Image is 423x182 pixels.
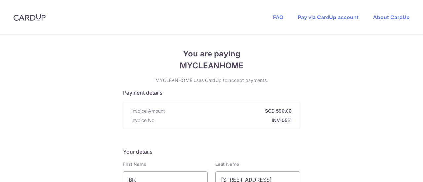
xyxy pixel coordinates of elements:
strong: INV-0551 [157,117,292,124]
span: Invoice Amount [131,108,165,114]
h5: Payment details [123,89,300,97]
label: First Name [123,161,146,167]
p: MYCLEANHOME uses CardUp to accept payments. [123,77,300,84]
a: Pay via CardUp account [298,14,359,20]
a: About CardUp [373,14,410,20]
strong: SGD 590.00 [168,108,292,114]
a: FAQ [273,14,283,20]
span: You are paying [123,48,300,60]
img: CardUp [13,13,46,21]
h5: Your details [123,148,300,156]
span: MYCLEANHOME [123,60,300,72]
span: Invoice No [131,117,154,124]
label: Last Name [215,161,239,167]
